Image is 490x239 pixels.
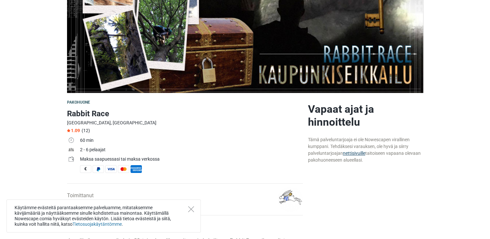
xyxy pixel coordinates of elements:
div: [GEOGRAPHIC_DATA], [GEOGRAPHIC_DATA] [67,119,303,126]
button: Close [188,206,194,212]
td: 60 min [80,136,303,146]
div: Maksa saapuessasi tai maksa verkossa [80,156,303,163]
h2: Vapaat ajat ja hinnoittelu [308,103,423,129]
div: Tämä palveluntarjoaja ei ole Nowescapen virallinen kumppani. Tehdäksesi varauksen, ole hyvä ja si... [308,136,423,164]
td: 2 - 6 pelaajat [80,146,303,155]
div: Toimittanut [67,192,102,207]
a: Tietosuojakäytäntömme [73,222,122,227]
img: Star [67,129,70,132]
span: PayPal [93,165,104,173]
span: 1.09 [67,128,80,133]
span: Pakohuone [67,100,90,105]
h1: Rabbit Race [67,108,303,119]
div: Käytämme evästeitä parantaaksemme palveluamme, mitataksemme kävijämääriä ja näyttääksemme sinulle... [6,199,201,233]
span: Visa [105,165,117,173]
span: MasterCard [118,165,129,173]
span: Käteinen [80,165,91,173]
span: American Express [131,165,142,173]
img: 258be18e31c81885l.png [278,187,303,212]
span: (12) [82,128,90,133]
a: nettisivuille [343,151,365,156]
